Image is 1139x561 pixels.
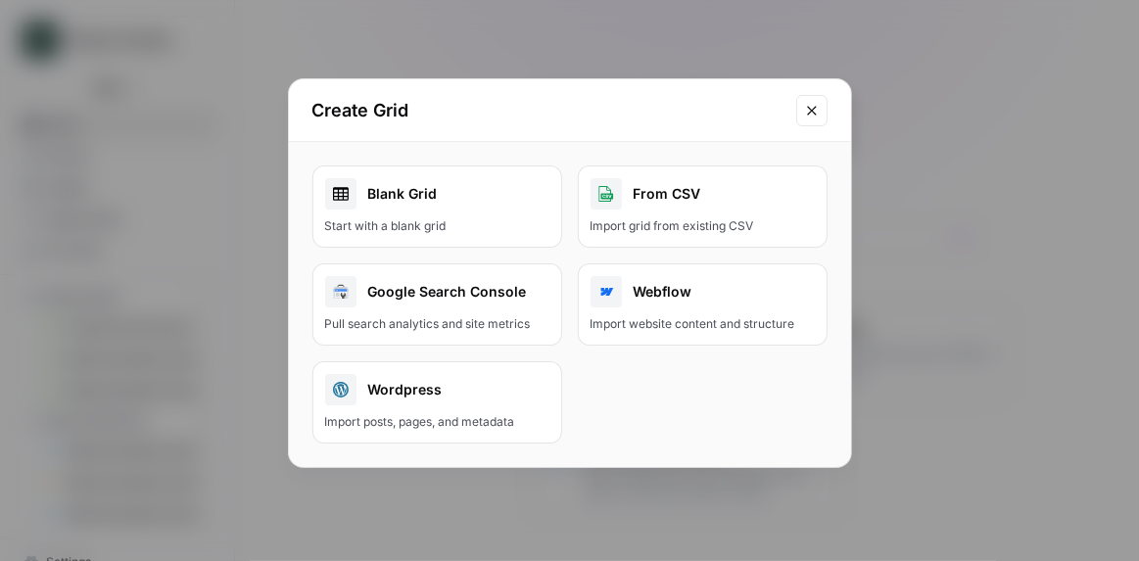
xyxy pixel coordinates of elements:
[312,263,562,346] button: Google Search ConsolePull search analytics and site metrics
[591,276,815,307] div: Webflow
[325,217,549,235] div: Start with a blank grid
[591,217,815,235] div: Import grid from existing CSV
[591,315,815,333] div: Import website content and structure
[325,276,549,307] div: Google Search Console
[312,361,562,444] button: WordpressImport posts, pages, and metadata
[312,97,784,124] h2: Create Grid
[312,165,562,248] a: Blank GridStart with a blank grid
[578,263,828,346] button: WebflowImport website content and structure
[325,413,549,431] div: Import posts, pages, and metadata
[325,315,549,333] div: Pull search analytics and site metrics
[325,178,549,210] div: Blank Grid
[796,95,828,126] button: Close modal
[591,178,815,210] div: From CSV
[325,374,549,405] div: Wordpress
[578,165,828,248] button: From CSVImport grid from existing CSV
